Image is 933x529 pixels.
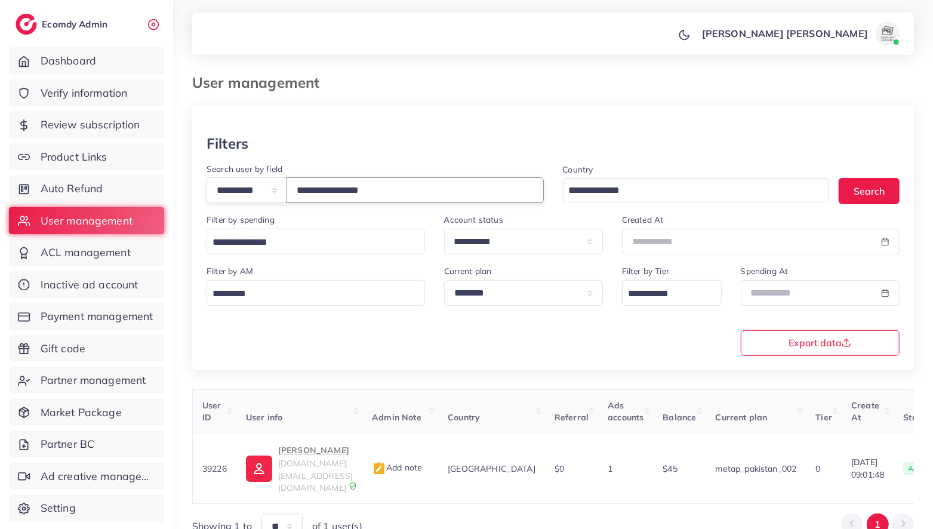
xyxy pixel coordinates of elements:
[372,462,422,473] span: Add note
[246,456,272,482] img: ic-user-info.36bf1079.svg
[41,213,133,229] span: User management
[9,175,164,202] a: Auto Refund
[816,412,833,423] span: Tier
[41,373,146,388] span: Partner management
[741,330,900,356] button: Export data
[903,412,929,423] span: Status
[622,265,669,277] label: Filter by Tier
[716,463,797,474] span: metap_pakistan_002
[563,164,593,176] label: Country
[41,436,95,452] span: Partner BC
[41,181,103,196] span: Auto Refund
[207,135,248,152] h3: Filters
[41,309,153,324] span: Payment management
[9,399,164,426] a: Market Package
[9,463,164,490] a: Ad creative management
[207,214,275,226] label: Filter by spending
[851,456,884,481] span: [DATE] 09:01:48
[16,14,37,35] img: logo
[622,214,664,226] label: Created At
[349,482,357,490] img: 9CAL8B2pu8EFxCJHYAAAAldEVYdGRhdGU6Y3JlYXRlADIwMjItMTItMDlUMDQ6NTg6MzkrMDA6MDBXSlgLAAAAJXRFWHRkYXR...
[41,85,128,101] span: Verify information
[663,463,678,474] span: $45
[9,239,164,266] a: ACL management
[789,338,851,347] span: Export data
[41,341,85,356] span: Gift code
[208,285,409,303] input: Search for option
[839,178,900,204] button: Search
[41,405,122,420] span: Market Package
[9,335,164,362] a: Gift code
[41,245,131,260] span: ACL management
[202,463,227,474] span: 39226
[702,26,868,41] p: [PERSON_NAME] [PERSON_NAME]
[202,400,221,423] span: User ID
[208,233,409,252] input: Search for option
[555,412,589,423] span: Referral
[851,400,879,423] span: Create At
[448,412,480,423] span: Country
[41,53,96,69] span: Dashboard
[41,469,155,484] span: Ad creative management
[695,21,904,45] a: [PERSON_NAME] [PERSON_NAME]avatar
[9,79,164,107] a: Verify information
[41,500,76,516] span: Setting
[16,14,110,35] a: logoEcomdy Admin
[663,412,697,423] span: Balance
[608,400,643,423] span: Ads accounts
[622,280,722,306] div: Search for option
[444,265,492,277] label: Current plan
[555,463,564,474] span: $0
[42,19,110,30] h2: Ecomdy Admin
[9,430,164,458] a: Partner BC
[372,462,386,476] img: admin_note.cdd0b510.svg
[9,271,164,299] a: Inactive ad account
[9,143,164,171] a: Product Links
[9,367,164,394] a: Partner management
[41,277,138,293] span: Inactive ad account
[372,412,421,423] span: Admin Note
[716,412,768,423] span: Current plan
[608,463,612,474] span: 1
[624,285,706,303] input: Search for option
[9,111,164,139] a: Review subscription
[207,265,253,277] label: Filter by AM
[207,280,425,306] div: Search for option
[444,214,503,226] label: Account status
[207,163,282,175] label: Search user by field
[278,443,353,457] p: [PERSON_NAME]
[246,412,282,423] span: User info
[246,443,353,494] a: [PERSON_NAME][DOMAIN_NAME][EMAIL_ADDRESS][DOMAIN_NAME]
[207,229,425,254] div: Search for option
[9,303,164,330] a: Payment management
[9,207,164,235] a: User management
[41,149,107,165] span: Product Links
[876,21,900,45] img: avatar
[192,74,329,91] h3: User management
[278,458,353,493] span: [DOMAIN_NAME][EMAIL_ADDRESS][DOMAIN_NAME]
[448,463,535,474] span: [GEOGRAPHIC_DATA]
[563,178,830,202] div: Search for option
[9,47,164,75] a: Dashboard
[9,494,164,522] a: Setting
[816,463,821,474] span: 0
[565,182,814,200] input: Search for option
[41,117,140,133] span: Review subscription
[741,265,789,277] label: Spending At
